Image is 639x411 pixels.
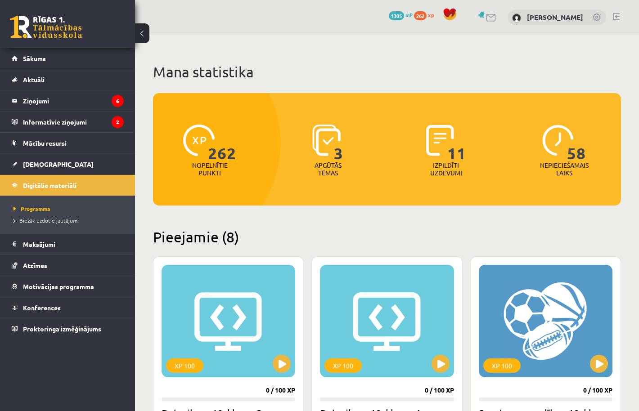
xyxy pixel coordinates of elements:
[12,234,124,255] a: Maksājumi
[12,255,124,276] a: Atzīmes
[414,11,438,18] a: 262 xp
[405,11,413,18] span: mP
[112,116,124,128] i: 2
[310,161,346,177] p: Apgūtās tēmas
[13,205,126,213] a: Programma
[208,125,236,161] span: 262
[428,161,463,177] p: Izpildīti uzdevumi
[12,154,124,174] a: [DEMOGRAPHIC_DATA]
[23,54,46,63] span: Sākums
[389,11,404,20] span: 1305
[428,11,434,18] span: xp
[23,139,67,147] span: Mācību resursi
[512,13,521,22] img: Toms Miezītis
[447,125,466,161] span: 11
[23,234,124,255] legend: Maksājumi
[10,16,82,38] a: Rīgas 1. Tālmācības vidusskola
[542,125,574,156] img: icon-clock-7be60019b62300814b6bd22b8e044499b485619524d84068768e800edab66f18.svg
[540,161,589,177] p: Nepieciešamais laiks
[23,90,124,111] legend: Ziņojumi
[23,282,94,290] span: Motivācijas programma
[192,161,228,177] p: Nopelnītie punkti
[527,13,583,22] a: [PERSON_NAME]
[23,181,76,189] span: Digitālie materiāli
[324,358,362,373] div: XP 100
[12,48,124,69] a: Sākums
[13,216,126,224] a: Biežāk uzdotie jautājumi
[23,325,101,333] span: Proktoringa izmēģinājums
[12,90,124,111] a: Ziņojumi6
[12,175,124,196] a: Digitālie materiāli
[12,133,124,153] a: Mācību resursi
[567,125,586,161] span: 58
[12,297,124,318] a: Konferences
[12,276,124,297] a: Motivācijas programma
[23,76,45,84] span: Aktuāli
[414,11,427,20] span: 262
[334,125,343,161] span: 3
[13,217,79,224] span: Biežāk uzdotie jautājumi
[12,112,124,132] a: Informatīvie ziņojumi2
[13,205,50,212] span: Programma
[183,125,215,156] img: icon-xp-0682a9bc20223a9ccc6f5883a126b849a74cddfe5390d2b41b4391c66f2066e7.svg
[112,95,124,107] i: 6
[153,63,621,81] h1: Mana statistika
[23,160,94,168] span: [DEMOGRAPHIC_DATA]
[483,358,521,373] div: XP 100
[23,304,61,312] span: Konferences
[12,69,124,90] a: Aktuāli
[153,228,621,246] h2: Pieejamie (8)
[166,358,203,373] div: XP 100
[312,125,341,156] img: icon-learned-topics-4a711ccc23c960034f471b6e78daf4a3bad4a20eaf4de84257b87e66633f6470.svg
[12,318,124,339] a: Proktoringa izmēģinājums
[23,112,124,132] legend: Informatīvie ziņojumi
[23,261,47,269] span: Atzīmes
[389,11,413,18] a: 1305 mP
[426,125,454,156] img: icon-completed-tasks-ad58ae20a441b2904462921112bc710f1caf180af7a3daa7317a5a94f2d26646.svg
